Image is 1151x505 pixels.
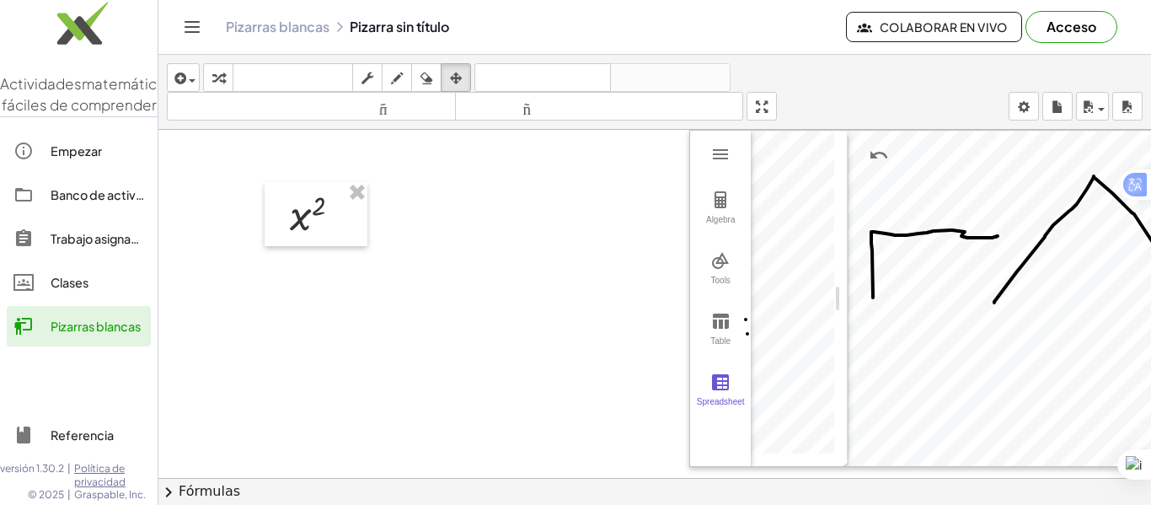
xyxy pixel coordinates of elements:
font: © 2025 [28,488,64,501]
div: Spreadsheet [693,397,747,421]
font: Graspable, Inc. [74,488,146,501]
font: teclado [237,70,349,86]
span: chevron_right [158,482,179,502]
a: Empezar [7,131,151,171]
button: Colaborar en vivo [846,12,1022,42]
font: rehacer [614,70,726,86]
img: Main Menu [710,144,731,164]
font: Fórmulas [179,483,240,499]
font: | [67,462,71,475]
button: Cambiar navegación [179,13,206,40]
a: Banco de actividades [7,175,151,215]
font: Acceso [1047,18,1096,35]
button: deshacer [474,63,611,92]
a: Clases [7,262,151,303]
button: Acceso [1025,11,1117,43]
button: chevron_rightFórmulas [158,478,1151,505]
button: tamaño_del_formato [455,92,744,121]
div: Algebra [693,215,747,239]
font: Política de privacidad [74,462,126,488]
a: Política de privacidad [74,462,158,488]
div: Tools [693,276,747,299]
font: deshacer [479,70,607,86]
font: Trabajo asignado [51,231,147,246]
font: Referencia [51,427,114,443]
button: teclado [233,63,353,92]
font: tamaño_del_formato [459,99,740,115]
div: Table [693,336,747,360]
font: | [67,488,71,501]
button: tamaño_del_formato [167,92,456,121]
font: Banco de actividades [51,187,175,202]
a: Pizarras blancas [7,306,151,347]
font: Empezar [51,143,102,158]
a: Pizarras blancas [226,19,329,35]
a: Referencia [7,415,151,455]
a: Trabajo asignado [7,218,151,259]
font: Colaborar en vivo [880,19,1008,35]
font: tamaño_del_formato [171,99,452,115]
font: Pizarras blancas [226,18,329,35]
font: Clases [51,275,88,290]
button: rehacer [610,63,731,92]
font: matemáticas fáciles de comprender [2,74,174,115]
button: Undo [864,140,894,170]
font: Pizarras blancas [51,319,141,334]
